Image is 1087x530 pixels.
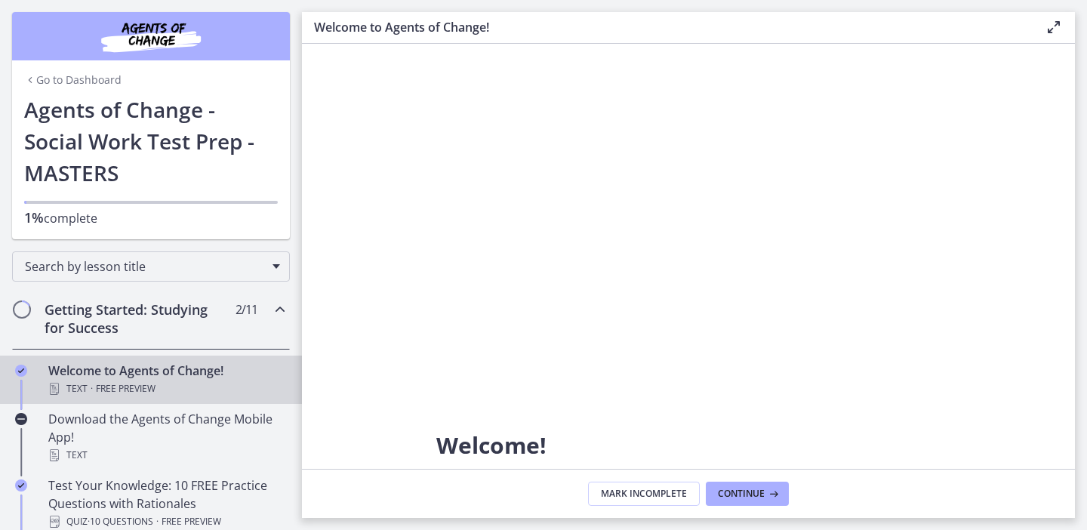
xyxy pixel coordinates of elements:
p: complete [24,208,278,227]
span: Welcome! [436,430,547,461]
span: · [91,380,93,398]
div: Search by lesson title [12,251,290,282]
i: Completed [15,479,27,491]
h3: Welcome to Agents of Change! [314,18,1021,36]
span: Continue [718,488,765,500]
div: Download the Agents of Change Mobile App! [48,410,284,464]
button: Continue [706,482,789,506]
h1: Agents of Change - Social Work Test Prep - MASTERS [24,94,278,189]
div: Text [48,446,284,464]
span: 1% [24,208,44,226]
button: Mark Incomplete [588,482,700,506]
span: Free preview [96,380,156,398]
img: Agents of Change Social Work Test Prep [60,18,242,54]
div: Welcome to Agents of Change! [48,362,284,398]
span: 2 / 11 [236,300,257,319]
span: Mark Incomplete [601,488,687,500]
h2: Getting Started: Studying for Success [45,300,229,337]
i: Completed [15,365,27,377]
div: Text [48,380,284,398]
a: Go to Dashboard [24,72,122,88]
span: Search by lesson title [25,258,265,275]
